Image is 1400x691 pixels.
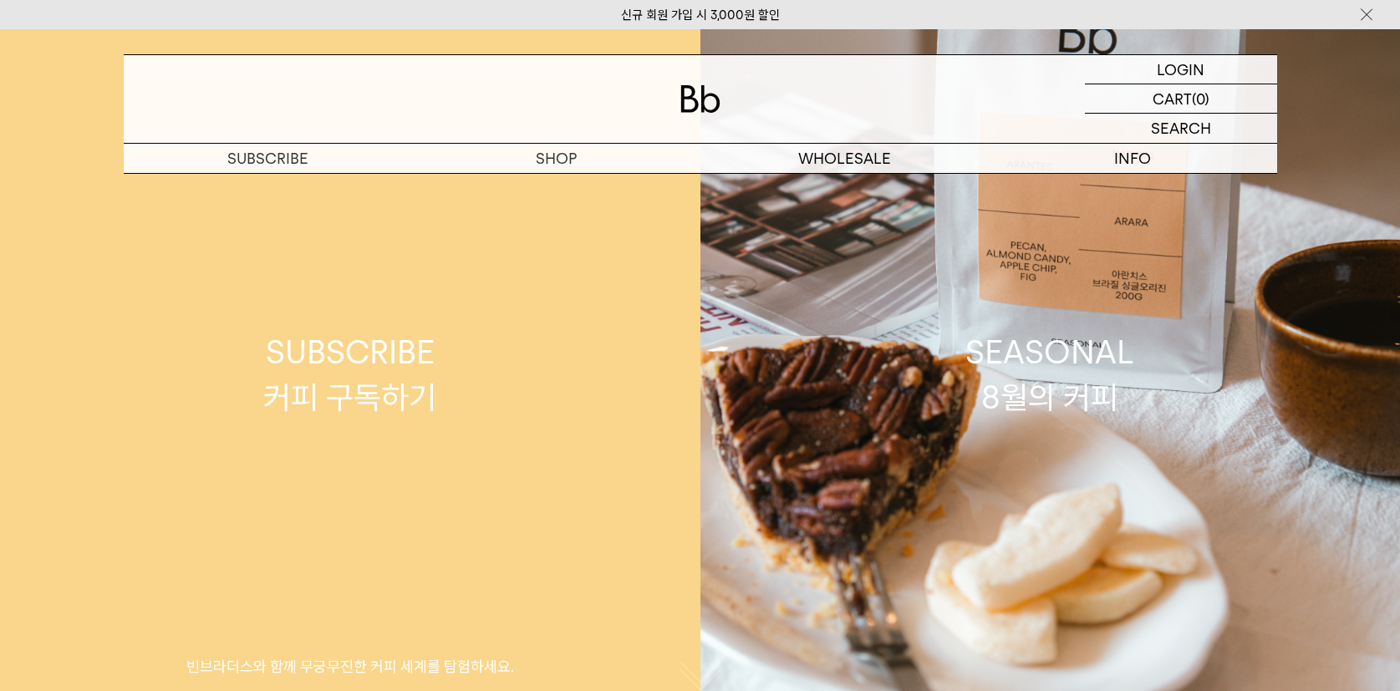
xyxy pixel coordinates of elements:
p: SEARCH [1151,114,1211,143]
p: LOGIN [1157,55,1204,84]
a: LOGIN [1085,55,1277,84]
div: SEASONAL 8월의 커피 [965,330,1134,419]
p: (0) [1192,84,1209,113]
a: SUBSCRIBE [124,144,412,173]
a: CART (0) [1085,84,1277,114]
img: 로고 [680,85,720,113]
p: WHOLESALE [700,144,989,173]
a: 신규 회원 가입 시 3,000원 할인 [621,8,780,23]
p: INFO [989,144,1277,173]
div: SUBSCRIBE 커피 구독하기 [263,330,436,419]
p: CART [1153,84,1192,113]
a: SHOP [412,144,700,173]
